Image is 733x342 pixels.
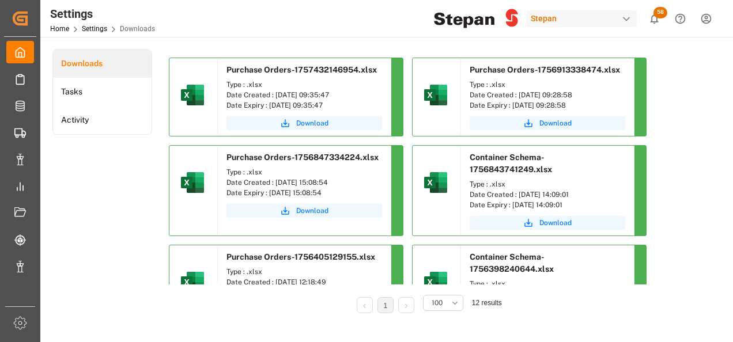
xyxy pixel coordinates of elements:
[82,25,107,33] a: Settings
[226,277,382,287] div: Date Created : [DATE] 12:18:49
[432,298,443,308] span: 100
[539,118,572,128] span: Download
[470,216,625,230] button: Download
[296,206,328,216] span: Download
[226,116,382,130] button: Download
[398,297,414,313] li: Next Page
[226,100,382,111] div: Date Expiry : [DATE] 09:35:47
[526,7,641,29] button: Stepan
[470,79,625,90] div: Type : .xlsx
[226,252,375,261] span: Purchase Orders-1756405129155.xlsx
[641,6,667,32] button: show 58 new notifications
[667,6,693,32] button: Help Center
[472,299,502,307] span: 12 results
[539,218,572,228] span: Download
[226,267,382,277] div: Type : .xlsx
[179,268,206,296] img: microsoft-excel-2019--v1.png
[423,295,463,311] button: open menu
[179,169,206,196] img: microsoft-excel-2019--v1.png
[470,90,625,100] div: Date Created : [DATE] 09:28:58
[470,200,625,210] div: Date Expiry : [DATE] 14:09:01
[226,79,382,90] div: Type : .xlsx
[434,9,518,29] img: Stepan_Company_logo.svg.png_1713531530.png
[377,297,394,313] li: 1
[226,167,382,177] div: Type : .xlsx
[470,116,625,130] button: Download
[53,78,152,106] a: Tasks
[357,297,373,313] li: Previous Page
[53,50,152,78] a: Downloads
[383,302,387,310] a: 1
[470,252,554,273] span: Container Schema-1756398240644.xlsx
[50,5,155,22] div: Settings
[226,177,382,188] div: Date Created : [DATE] 15:08:54
[226,204,382,218] button: Download
[470,179,625,189] div: Type : .xlsx
[50,25,69,33] a: Home
[226,90,382,100] div: Date Created : [DATE] 09:35:47
[422,169,449,196] img: microsoft-excel-2019--v1.png
[53,106,152,134] a: Activity
[296,118,328,128] span: Download
[226,153,379,162] span: Purchase Orders-1756847334224.xlsx
[470,153,552,174] span: Container Schema-1756843741249.xlsx
[226,65,377,74] span: Purchase Orders-1757432146954.xlsx
[422,81,449,109] img: microsoft-excel-2019--v1.png
[653,7,667,18] span: 58
[226,188,382,198] div: Date Expiry : [DATE] 15:08:54
[470,279,625,289] div: Type : .xlsx
[422,268,449,296] img: microsoft-excel-2019--v1.png
[470,189,625,200] div: Date Created : [DATE] 14:09:01
[526,10,637,27] div: Stepan
[470,65,620,74] span: Purchase Orders-1756913338474.xlsx
[470,100,625,111] div: Date Expiry : [DATE] 09:28:58
[179,81,206,109] img: microsoft-excel-2019--v1.png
